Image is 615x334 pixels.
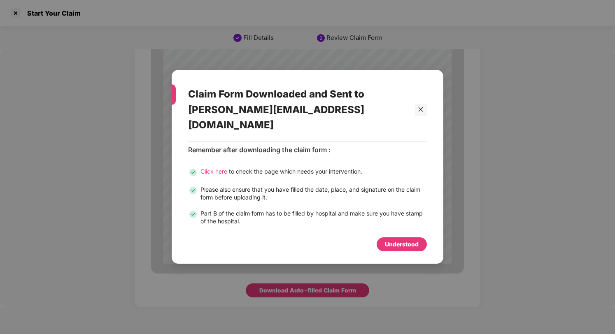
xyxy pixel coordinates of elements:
[188,168,198,178] img: svg+xml;base64,PHN2ZyB3aWR0aD0iMjQiIGhlaWdodD0iMjQiIHZpZXdCb3g9IjAgMCAyNCAyNCIgZmlsbD0ibm9uZSIgeG...
[385,240,419,249] div: Understood
[418,107,424,113] span: close
[188,210,198,220] img: svg+xml;base64,PHN2ZyB3aWR0aD0iMjQiIGhlaWdodD0iMjQiIHZpZXdCb3g9IjAgMCAyNCAyNCIgZmlsbD0ibm9uZSIgeG...
[188,186,198,196] img: svg+xml;base64,PHN2ZyB3aWR0aD0iMjQiIGhlaWdodD0iMjQiIHZpZXdCb3g9IjAgMCAyNCAyNCIgZmlsbD0ibm9uZSIgeG...
[188,78,407,141] div: Claim Form Downloaded and Sent to [PERSON_NAME][EMAIL_ADDRESS][DOMAIN_NAME]
[200,168,362,178] div: to check the page which needs your intervention.
[188,146,427,155] div: Remember after downloading the claim form :
[200,210,427,225] div: Part B of the claim form has to be filled by hospital and make sure you have stamp of the hospital.
[200,168,227,175] span: Click here
[200,186,427,202] div: Please also ensure that you have filled the date, place, and signature on the claim form before u...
